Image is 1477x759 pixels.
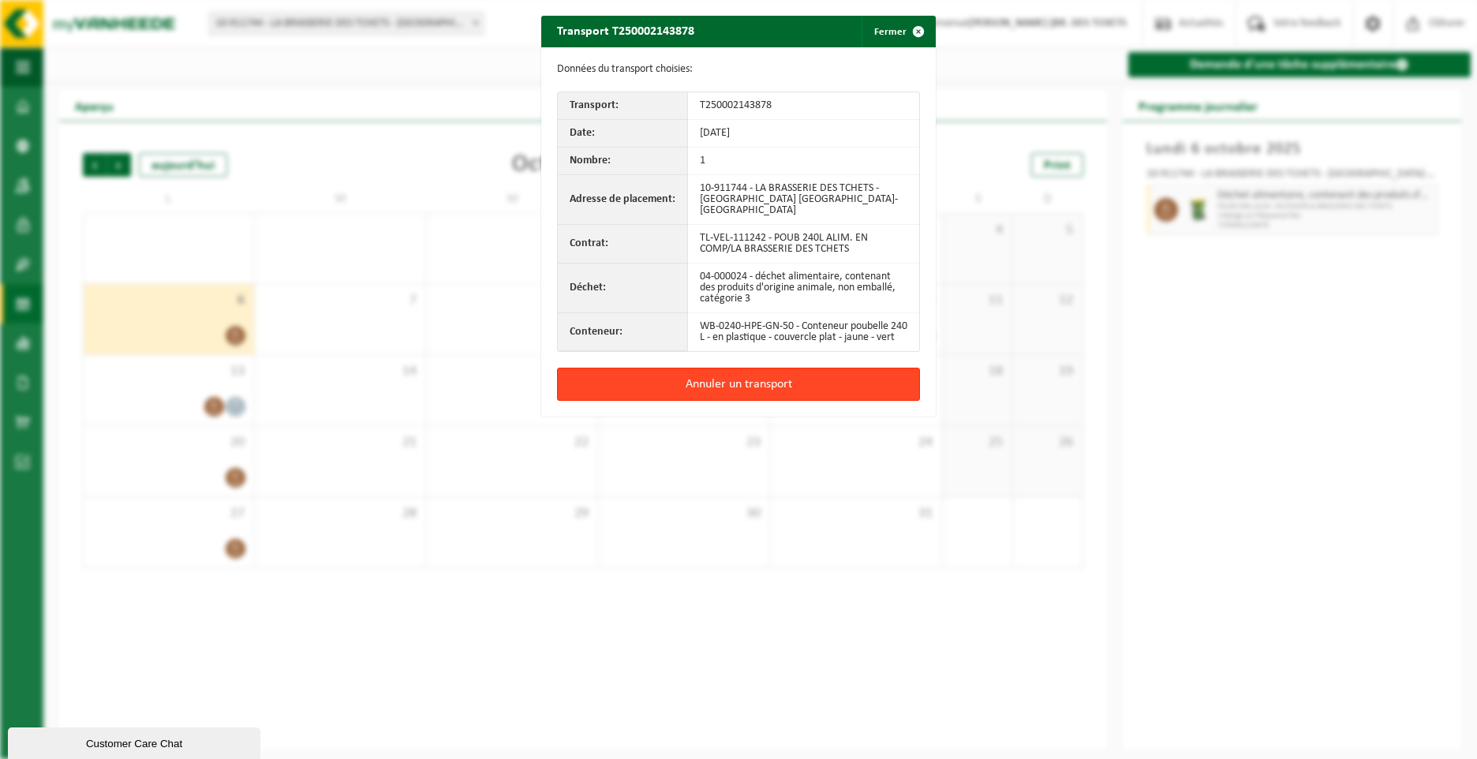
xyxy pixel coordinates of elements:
th: Conteneur: [558,313,688,351]
td: T250002143878 [688,92,919,120]
th: Date: [558,120,688,148]
p: Données du transport choisies: [557,63,920,76]
th: Adresse de placement: [558,175,688,225]
td: TL-VEL-111242 - POUB 240L ALIM. EN COMP/LA BRASSERIE DES TCHETS [688,225,919,264]
td: 1 [688,148,919,175]
td: 10-911744 - LA BRASSERIE DES TCHETS - [GEOGRAPHIC_DATA] [GEOGRAPHIC_DATA]-[GEOGRAPHIC_DATA] [688,175,919,225]
th: Transport: [558,92,688,120]
th: Contrat: [558,225,688,264]
td: 04-000024 - déchet alimentaire, contenant des produits d'origine animale, non emballé, catégorie 3 [688,264,919,313]
th: Déchet: [558,264,688,313]
button: Fermer [862,16,934,47]
iframe: chat widget [8,724,264,759]
th: Nombre: [558,148,688,175]
td: [DATE] [688,120,919,148]
h2: Transport T250002143878 [541,16,710,46]
td: WB-0240-HPE-GN-50 - Conteneur poubelle 240 L - en plastique - couvercle plat - jaune - vert [688,313,919,351]
button: Annuler un transport [557,368,920,401]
